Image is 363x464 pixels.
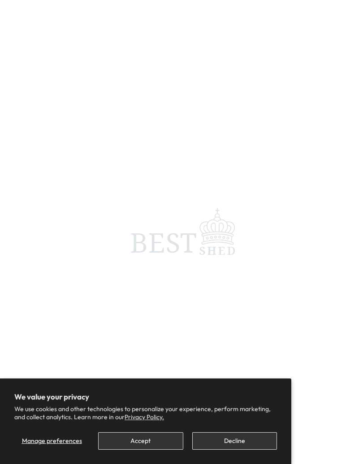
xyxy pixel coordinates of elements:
a: Privacy Policy. [125,413,164,421]
button: Decline [192,432,277,450]
button: Manage preferences [14,432,89,450]
h2: We value your privacy [14,393,277,401]
span: Manage preferences [22,437,82,445]
p: We use cookies and other technologies to personalize your experience, perform marketing, and coll... [14,405,277,421]
button: Accept [98,432,183,450]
